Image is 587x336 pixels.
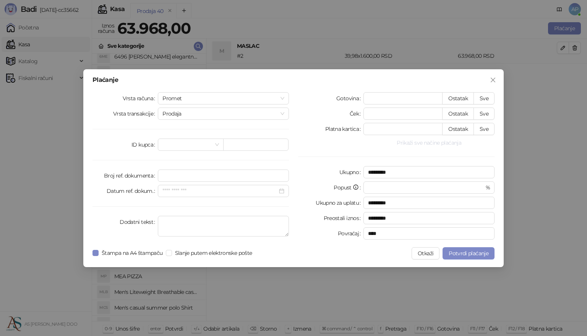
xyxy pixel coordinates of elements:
input: Popust [368,182,484,193]
span: Promet [162,93,284,104]
label: Povraćaj [338,227,363,240]
label: Dodatni tekst [120,216,158,228]
span: Zatvori [487,77,499,83]
span: close [490,77,496,83]
button: Ostatak [442,92,474,104]
button: Prikaži sve načine plaćanja [363,138,495,147]
label: Ukupno [339,166,364,178]
span: Potvrdi plaćanje [449,250,488,257]
button: Sve [473,108,495,120]
label: Popust [334,181,363,194]
button: Otkaži [412,247,439,259]
button: Potvrdi plaćanje [443,247,495,259]
textarea: Dodatni tekst [158,216,289,237]
button: Sve [473,92,495,104]
span: Štampa na A4 štampaču [99,249,166,257]
input: Broj ref. dokumenta [158,170,289,182]
button: Ostatak [442,123,474,135]
label: Vrsta računa [123,92,158,104]
label: Preostali iznos [324,212,364,224]
button: Close [487,74,499,86]
span: Prodaja [162,108,284,119]
label: Ukupno za uplatu [316,197,363,209]
label: Platna kartica [325,123,363,135]
span: Slanje putem elektronske pošte [172,249,255,257]
label: ID kupca [131,139,158,151]
label: Ček [350,108,363,120]
div: Plaćanje [92,77,495,83]
button: Sve [473,123,495,135]
input: Datum ref. dokum. [162,187,277,195]
label: Datum ref. dokum. [107,185,158,197]
button: Ostatak [442,108,474,120]
label: Broj ref. dokumenta [104,170,158,182]
label: Gotovina [336,92,363,104]
label: Vrsta transakcije [113,108,158,120]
